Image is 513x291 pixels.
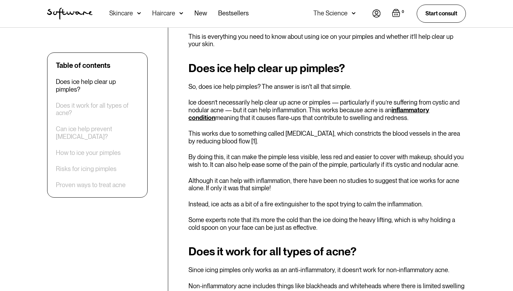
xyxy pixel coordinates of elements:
[47,8,92,20] a: home
[188,177,466,192] p: Although it can help with inflammation, there have been no studies to suggest that ice works for ...
[188,245,466,258] h2: Does it work for all types of acne?
[188,200,466,208] p: Instead, ice acts as a bit of a fire extinguisher to the spot trying to calm the inflammation.
[188,266,466,274] p: Since icing pimples only works as an anti-inflammatory, it doesn’t work for non-inflammatory acne.
[56,181,126,189] a: Proven ways to treat acne
[56,125,139,140] a: Can ice help prevent [MEDICAL_DATA]?
[417,5,466,22] a: Start consult
[188,99,466,121] p: Ice doesn’t necessarily help clear up acne or pimples — particularly if you’re suffering from cys...
[352,10,356,17] img: arrow down
[188,106,429,121] a: inflammatory condition
[56,78,139,93] a: Does ice help clear up pimples?
[56,61,110,70] div: Table of contents
[56,149,121,157] a: How to ice your pimples
[188,33,466,48] p: This is everything you need to know about using ice on your pimples and whether it’ll help clear ...
[109,10,133,17] div: Skincare
[188,153,466,168] p: By doing this, it can make the pimple less visible, less red and easier to cover with makeup; sho...
[188,83,466,91] p: So, does ice help pimples? The answer is isn't all that simple.
[392,9,406,19] a: Open empty cart
[47,8,92,20] img: Software Logo
[137,10,141,17] img: arrow down
[188,62,466,74] h2: Does ice help clear up pimples?
[56,165,117,173] a: Risks for icing pimples
[400,9,406,15] div: 0
[188,216,466,231] p: Some experts note that it’s more the cold than the ice doing the heavy lifting, which is why hold...
[152,10,175,17] div: Haircare
[313,10,348,17] div: The Science
[179,10,183,17] img: arrow down
[188,130,466,145] p: This works due to something called [MEDICAL_DATA], which constricts the blood vessels in the area...
[56,102,139,117] a: Does it work for all types of acne?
